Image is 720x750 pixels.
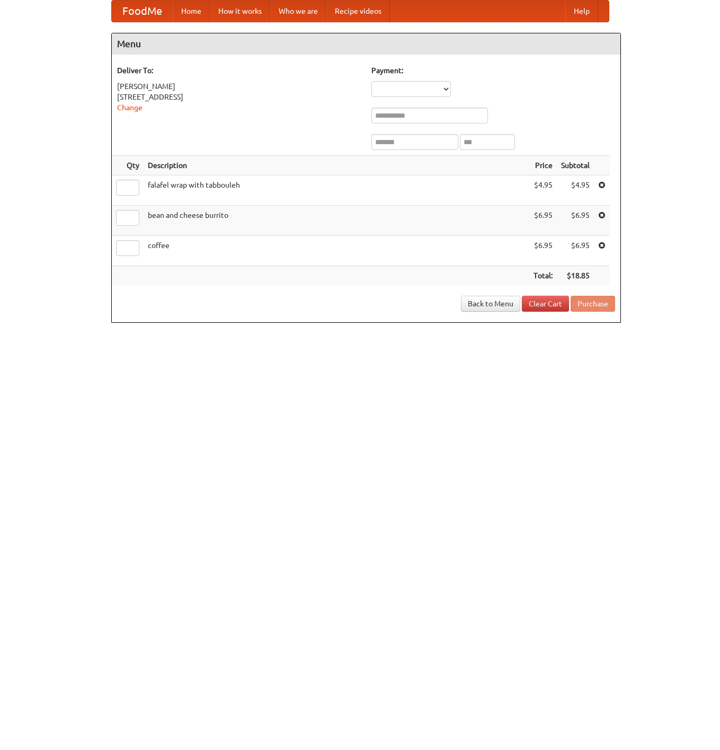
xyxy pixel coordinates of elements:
[529,156,557,175] th: Price
[529,175,557,206] td: $4.95
[144,206,529,236] td: bean and cheese burrito
[144,175,529,206] td: falafel wrap with tabbouleh
[565,1,598,22] a: Help
[571,296,615,312] button: Purchase
[117,81,361,92] div: [PERSON_NAME]
[557,175,594,206] td: $4.95
[117,92,361,102] div: [STREET_ADDRESS]
[529,206,557,236] td: $6.95
[117,103,143,112] a: Change
[461,296,520,312] a: Back to Menu
[112,33,620,55] h4: Menu
[529,266,557,286] th: Total:
[529,236,557,266] td: $6.95
[210,1,270,22] a: How it works
[173,1,210,22] a: Home
[557,236,594,266] td: $6.95
[144,236,529,266] td: coffee
[557,266,594,286] th: $18.85
[371,65,615,76] h5: Payment:
[117,65,361,76] h5: Deliver To:
[112,1,173,22] a: FoodMe
[144,156,529,175] th: Description
[270,1,326,22] a: Who we are
[557,156,594,175] th: Subtotal
[522,296,569,312] a: Clear Cart
[112,156,144,175] th: Qty
[326,1,390,22] a: Recipe videos
[557,206,594,236] td: $6.95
